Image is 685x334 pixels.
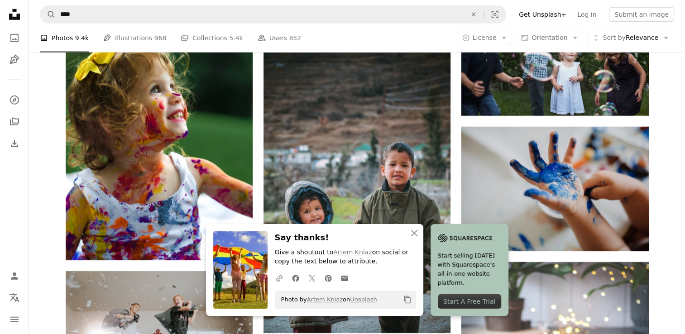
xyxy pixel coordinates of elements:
[40,5,506,24] form: Find visuals sitewide
[438,294,501,309] div: Start A Free Trial
[5,267,24,285] a: Log in / Sign up
[464,6,484,23] button: Clear
[473,34,497,41] span: License
[289,33,301,43] span: 852
[154,33,167,43] span: 968
[275,231,416,244] h3: Say thanks!
[516,31,583,45] button: Orientation
[587,31,674,45] button: Sort byRelevance
[103,24,166,52] a: Illustrations 968
[400,292,415,307] button: Copy to clipboard
[572,7,602,22] a: Log in
[484,6,506,23] button: Visual search
[5,5,24,25] a: Home — Unsplash
[40,6,56,23] button: Search Unsplash
[275,248,416,266] p: Give a shoutout to on social or copy the text below to attribute.
[438,231,492,245] img: file-1705255347840-230a6ab5bca9image
[5,29,24,47] a: Photos
[5,289,24,307] button: Language
[431,224,508,316] a: Start selling [DATE] with Squarespace’s all-in-one website platform.Start A Free Trial
[532,34,567,41] span: Orientation
[461,185,648,193] a: person with blue paint on hand
[609,7,674,22] button: Submit an image
[277,292,377,307] span: Photo by on
[287,269,304,287] a: Share on Facebook
[461,127,648,251] img: person with blue paint on hand
[5,51,24,69] a: Illustrations
[461,51,648,59] a: girl in white dress standing beside man in blue and white plaid dress shirt
[438,251,501,287] span: Start selling [DATE] with Squarespace’s all-in-one website platform.
[5,310,24,329] button: Menu
[263,188,450,196] a: man in gray jacket beside boy in gray jacket
[333,248,372,256] a: Artem Kniaz
[603,33,658,43] span: Relevance
[66,115,253,123] a: girl with paint of body
[457,31,513,45] button: License
[5,113,24,131] a: Collections
[229,33,243,43] span: 5.4k
[320,269,336,287] a: Share on Pinterest
[304,269,320,287] a: Share on Twitter
[350,296,377,303] a: Unsplash
[513,7,572,22] a: Get Unsplash+
[307,296,343,303] a: Artem Kniaz
[181,24,243,52] a: Collections 5.4k
[5,134,24,153] a: Download History
[603,34,625,41] span: Sort by
[336,269,353,287] a: Share over email
[263,52,450,333] img: man in gray jacket beside boy in gray jacket
[258,24,301,52] a: Users 852
[5,91,24,109] a: Explore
